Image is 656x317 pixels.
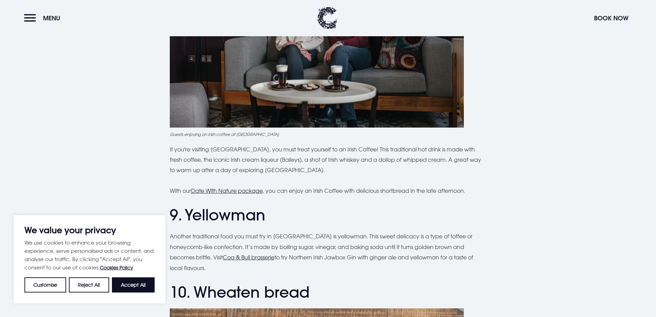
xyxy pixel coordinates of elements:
[112,277,155,293] button: Accept All
[100,265,133,270] a: Cookies Policy
[43,14,60,22] span: Menu
[170,206,487,224] h2: 9. Yellowman
[170,131,487,137] figcaption: Guests enjoying an Irish coffee at [GEOGRAPHIC_DATA]
[223,254,274,261] a: Coq & Bull brasserie
[170,186,487,196] p: With our , you can enjoy an Irish Coffee with delicious shortbread in the late afternoon.
[69,277,109,293] button: Reject All
[170,231,487,273] p: Another traditional food you must try in [GEOGRAPHIC_DATA] is yellowman. This sweet delicacy is a...
[317,7,337,29] img: Clandeboye Lodge
[24,277,66,293] button: Customise
[170,283,487,301] h2: 10. Wheaten bread
[170,144,487,176] p: If you're visiting [GEOGRAPHIC_DATA], you must treat yourself to an Irish Coffee! This traditiona...
[591,11,632,26] button: Book Now
[14,215,165,303] div: We value your privacy
[24,226,155,234] p: We value your privacy
[191,187,263,194] a: Date With Nature package
[24,11,64,26] button: Menu
[24,238,155,272] p: We use cookies to enhance your browsing experience, serve personalised ads or content, and analys...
